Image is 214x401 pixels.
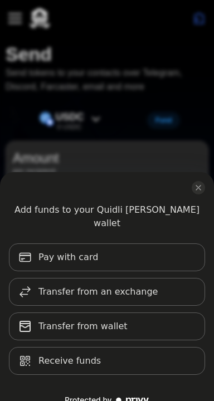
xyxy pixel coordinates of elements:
button: Transfer from an exchange [9,278,205,306]
h3: Add funds to your Quidli [PERSON_NAME] wallet [9,203,205,230]
button: close modal [192,181,205,194]
button: Transfer from wallet [9,312,205,340]
button: Receive funds [9,347,205,375]
button: Pay with card [9,243,205,271]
